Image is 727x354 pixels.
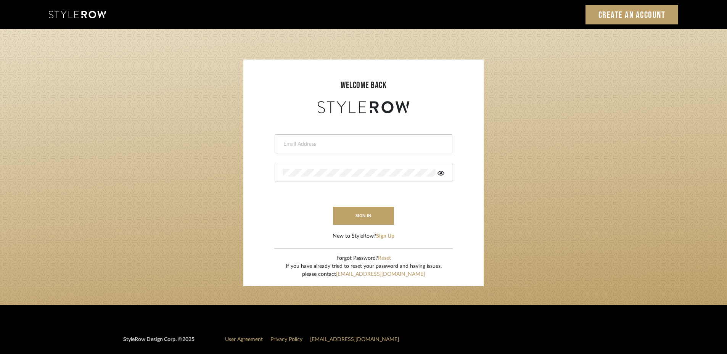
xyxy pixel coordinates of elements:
[251,79,476,92] div: welcome back
[270,337,302,342] a: Privacy Policy
[310,337,399,342] a: [EMAIL_ADDRESS][DOMAIN_NAME]
[123,336,195,350] div: StyleRow Design Corp. ©2025
[283,140,442,148] input: Email Address
[225,337,263,342] a: User Agreement
[333,207,394,225] button: sign in
[336,272,425,277] a: [EMAIL_ADDRESS][DOMAIN_NAME]
[286,254,442,262] div: Forgot Password?
[286,262,442,278] div: If you have already tried to reset your password and having issues, please contact
[376,232,394,240] button: Sign Up
[378,254,391,262] button: Reset
[585,5,679,24] a: Create an Account
[333,232,394,240] div: New to StyleRow?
